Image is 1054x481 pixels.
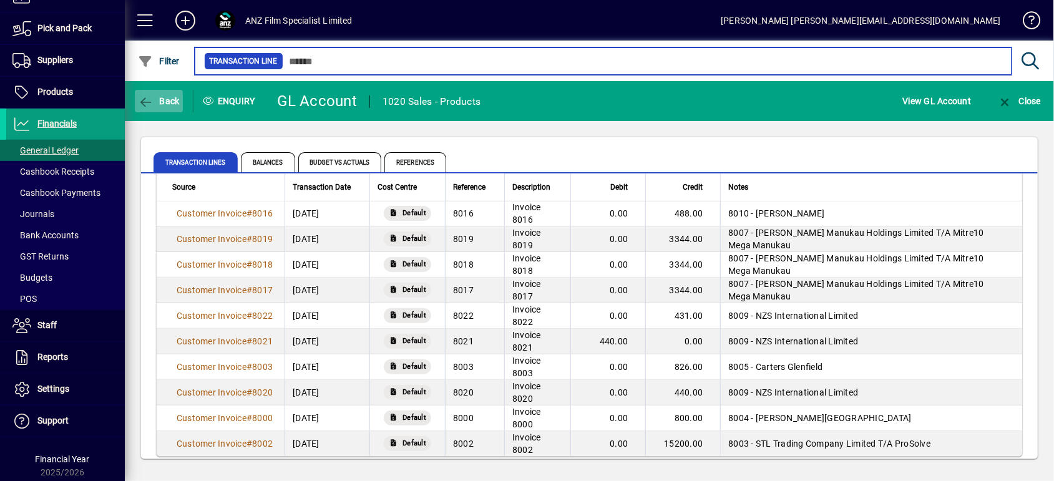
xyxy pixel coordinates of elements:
[165,9,205,32] button: Add
[403,233,426,245] span: Default
[610,180,628,194] span: Debit
[994,90,1044,112] button: Close
[512,432,541,455] span: Invoice 8002
[246,336,252,346] span: #
[6,374,125,405] a: Settings
[728,413,911,423] span: 8004 - [PERSON_NAME][GEOGRAPHIC_DATA]
[12,167,94,177] span: Cashbook Receipts
[512,304,541,327] span: Invoice 8022
[645,431,720,456] td: 15200.00
[6,246,125,267] a: GST Returns
[6,203,125,225] a: Journals
[37,415,69,425] span: Support
[645,406,720,431] td: 800.00
[245,11,353,31] div: ANZ Film Specialist Limited
[728,253,983,276] span: 8007 - [PERSON_NAME] Manukau Holdings Limited T/A Mitre10 Mega Manukau
[37,55,73,65] span: Suppliers
[172,283,277,297] a: Customer Invoice#8017
[403,386,426,399] span: Default
[728,180,1007,194] div: Notes
[653,180,714,194] div: Credit
[12,188,100,198] span: Cashbook Payments
[37,320,57,330] span: Staff
[246,439,252,449] span: #
[728,336,858,346] span: 8009 - NZS International Limited
[138,56,180,66] span: Filter
[570,252,645,278] td: 0.00
[645,354,720,380] td: 826.00
[177,413,246,423] span: Customer Invoice
[683,180,703,194] span: Credit
[984,90,1054,112] app-page-header-button: Close enquiry
[453,439,474,449] span: 8002
[728,208,824,218] span: 8010 - [PERSON_NAME]
[193,91,268,111] div: Enquiry
[728,387,858,397] span: 8009 - NZS International Limited
[293,412,320,424] span: [DATE]
[512,202,541,225] span: Invoice 8016
[293,437,320,450] span: [DATE]
[6,161,125,182] a: Cashbook Receipts
[172,360,277,374] a: Customer Invoice#8003
[125,90,193,112] app-page-header-button: Back
[293,361,320,373] span: [DATE]
[645,252,720,278] td: 3344.00
[6,45,125,76] a: Suppliers
[728,362,822,372] span: 8005 - Carters Glenfield
[246,387,252,397] span: #
[246,311,252,321] span: #
[172,411,277,425] a: Customer Invoice#8000
[252,285,273,295] span: 8017
[570,380,645,406] td: 0.00
[6,342,125,373] a: Reports
[900,90,975,112] button: View GL Account
[645,380,720,406] td: 440.00
[6,288,125,309] a: POS
[293,180,351,194] span: Transaction Date
[252,439,273,449] span: 8002
[135,50,183,72] button: Filter
[172,334,277,348] a: Customer Invoice#8021
[403,258,426,271] span: Default
[570,201,645,226] td: 0.00
[403,335,426,347] span: Default
[512,330,541,352] span: Invoice 8021
[252,387,273,397] span: 8020
[37,87,73,97] span: Products
[293,207,320,220] span: [DATE]
[6,406,125,437] a: Support
[293,309,320,322] span: [DATE]
[252,413,273,423] span: 8000
[177,208,246,218] span: Customer Invoice
[383,92,481,112] div: 1020 Sales - Products
[177,311,246,321] span: Customer Invoice
[403,309,426,322] span: Default
[6,140,125,161] a: General Ledger
[172,258,277,271] a: Customer Invoice#8018
[578,180,639,194] div: Debit
[728,279,983,301] span: 8007 - [PERSON_NAME] Manukau Holdings Limited T/A Mitre10 Mega Manukau
[172,386,277,399] a: Customer Invoice#8020
[903,91,972,111] span: View GL Account
[12,230,79,240] span: Bank Accounts
[570,226,645,252] td: 0.00
[37,23,92,33] span: Pick and Pack
[252,336,273,346] span: 8021
[172,309,277,323] a: Customer Invoice#8022
[384,152,446,172] span: References
[6,225,125,246] a: Bank Accounts
[298,152,382,172] span: Budget vs Actuals
[177,387,246,397] span: Customer Invoice
[645,201,720,226] td: 488.00
[728,228,983,250] span: 8007 - [PERSON_NAME] Manukau Holdings Limited T/A Mitre10 Mega Manukau
[728,439,930,449] span: 8003 - STL Trading Company Limited T/A ProSolve
[403,284,426,296] span: Default
[6,77,125,108] a: Products
[512,228,541,250] span: Invoice 8019
[172,180,195,194] span: Source
[512,279,541,301] span: Invoice 8017
[1013,2,1038,43] a: Knowledge Base
[453,387,474,397] span: 8020
[293,180,362,194] div: Transaction Date
[997,96,1041,106] span: Close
